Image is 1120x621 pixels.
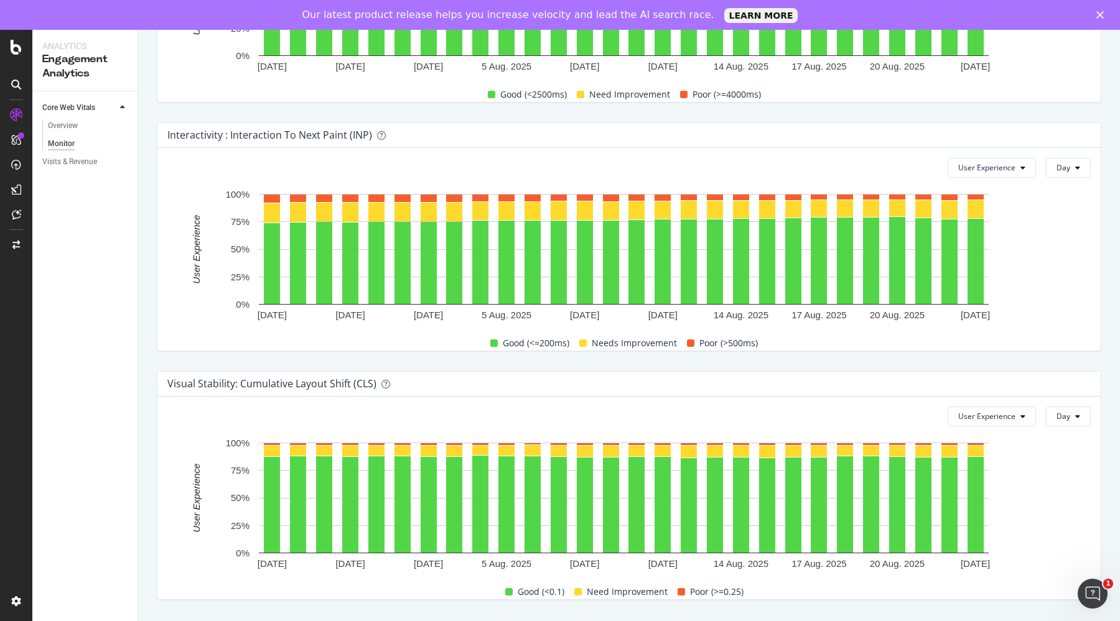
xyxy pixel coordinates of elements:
[302,9,714,21] div: Our latest product release helps you increase velocity and lead the AI search race.
[231,520,250,530] text: 25%
[42,101,95,114] div: Core Web Vitals
[518,584,564,599] span: Good (<0.1)
[1057,411,1070,421] span: Day
[482,61,531,71] text: 5 Aug. 2025
[258,310,287,320] text: [DATE]
[414,61,443,71] text: [DATE]
[791,310,846,320] text: 17 Aug. 2025
[589,87,670,102] span: Need Improvement
[570,61,599,71] text: [DATE]
[791,558,846,569] text: 17 Aug. 2025
[500,87,567,102] span: Good (<2500ms)
[236,299,250,310] text: 0%
[226,438,250,448] text: 100%
[961,61,990,71] text: [DATE]
[48,119,78,132] div: Overview
[958,162,1015,173] span: User Experience
[961,558,990,569] text: [DATE]
[948,407,1036,426] button: User Experience
[587,584,668,599] span: Need Improvement
[693,87,761,102] span: Poor (>=4000ms)
[690,584,744,599] span: Poor (>=0.25)
[724,8,798,23] a: LEARN MORE
[1078,579,1108,609] iframe: Intercom live chat
[592,336,677,351] span: Needs Improvement
[714,558,768,569] text: 14 Aug. 2025
[231,271,250,282] text: 25%
[42,52,128,81] div: Engagement Analytics
[236,50,250,61] text: 0%
[699,336,758,351] span: Poor (>500ms)
[231,244,250,254] text: 50%
[948,158,1036,178] button: User Experience
[1046,158,1091,178] button: Day
[258,61,287,71] text: [DATE]
[414,558,443,569] text: [DATE]
[167,188,1080,326] svg: A chart.
[961,310,990,320] text: [DATE]
[42,40,128,52] div: Analytics
[167,436,1080,574] svg: A chart.
[648,310,678,320] text: [DATE]
[1103,579,1113,589] span: 1
[1096,11,1109,19] div: Close
[231,216,250,227] text: 75%
[335,558,365,569] text: [DATE]
[1057,162,1070,173] span: Day
[48,119,129,132] a: Overview
[791,61,846,71] text: 17 Aug. 2025
[258,558,287,569] text: [DATE]
[226,189,250,200] text: 100%
[48,137,129,150] a: Monitor
[42,155,97,168] div: Visits & Revenue
[335,61,365,71] text: [DATE]
[870,558,925,569] text: 20 Aug. 2025
[48,137,75,150] div: Monitor
[42,155,129,168] a: Visits & Revenue
[714,310,768,320] text: 14 Aug. 2025
[167,129,372,141] div: Interactivity : Interaction to Next Paint (INP)
[42,101,116,114] a: Core Web Vitals
[714,61,768,71] text: 14 Aug. 2025
[648,558,678,569] text: [DATE]
[191,464,202,533] text: User Experience
[191,215,202,284] text: User Experience
[870,310,925,320] text: 20 Aug. 2025
[335,310,365,320] text: [DATE]
[231,465,250,476] text: 75%
[1046,407,1091,426] button: Day
[236,548,250,558] text: 0%
[958,411,1015,421] span: User Experience
[503,336,569,351] span: Good (<=200ms)
[870,61,925,71] text: 20 Aug. 2025
[570,558,599,569] text: [DATE]
[648,61,678,71] text: [DATE]
[231,492,250,503] text: 50%
[482,558,531,569] text: 5 Aug. 2025
[167,377,376,390] div: Visual Stability: Cumulative Layout Shift (CLS)
[482,310,531,320] text: 5 Aug. 2025
[414,310,443,320] text: [DATE]
[570,310,599,320] text: [DATE]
